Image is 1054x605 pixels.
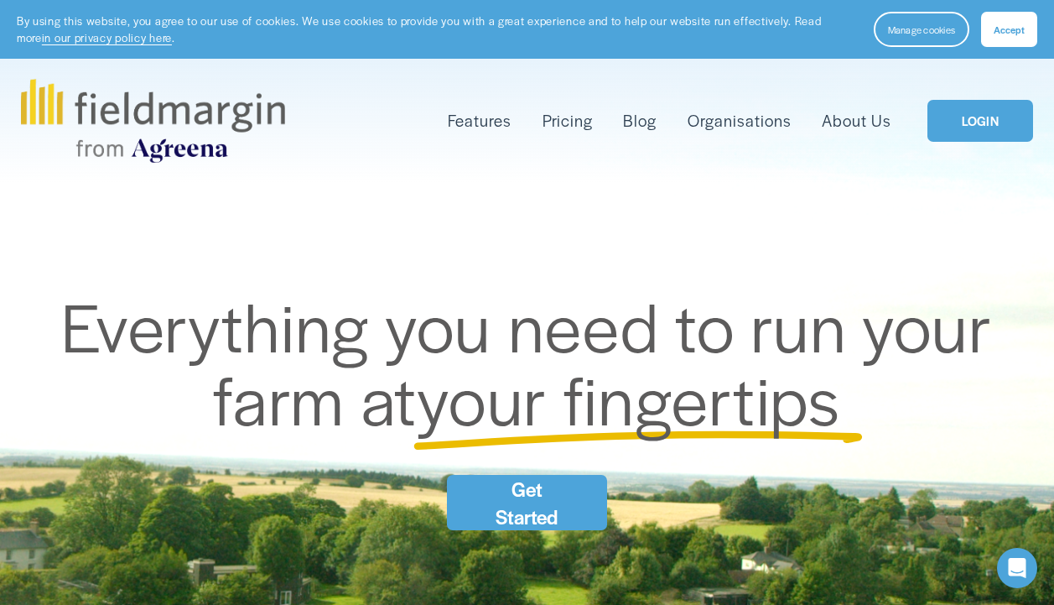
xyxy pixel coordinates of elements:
div: Open Intercom Messenger [997,548,1037,588]
span: your fingertips [417,350,840,446]
p: By using this website, you agree to our use of cookies. We use cookies to provide you with a grea... [17,13,857,45]
button: Manage cookies [874,12,969,47]
a: LOGIN [927,100,1033,143]
a: Blog [623,107,657,134]
a: About Us [822,107,891,134]
span: Accept [994,23,1025,36]
a: Get Started [447,475,608,530]
a: Pricing [543,107,593,134]
a: folder dropdown [448,107,511,134]
img: fieldmargin.com [21,79,284,163]
a: Organisations [688,107,792,134]
span: Everything you need to run your farm at [61,277,1008,446]
span: Features [448,109,511,133]
button: Accept [981,12,1037,47]
a: in our privacy policy here [42,29,172,45]
span: Manage cookies [888,23,955,36]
